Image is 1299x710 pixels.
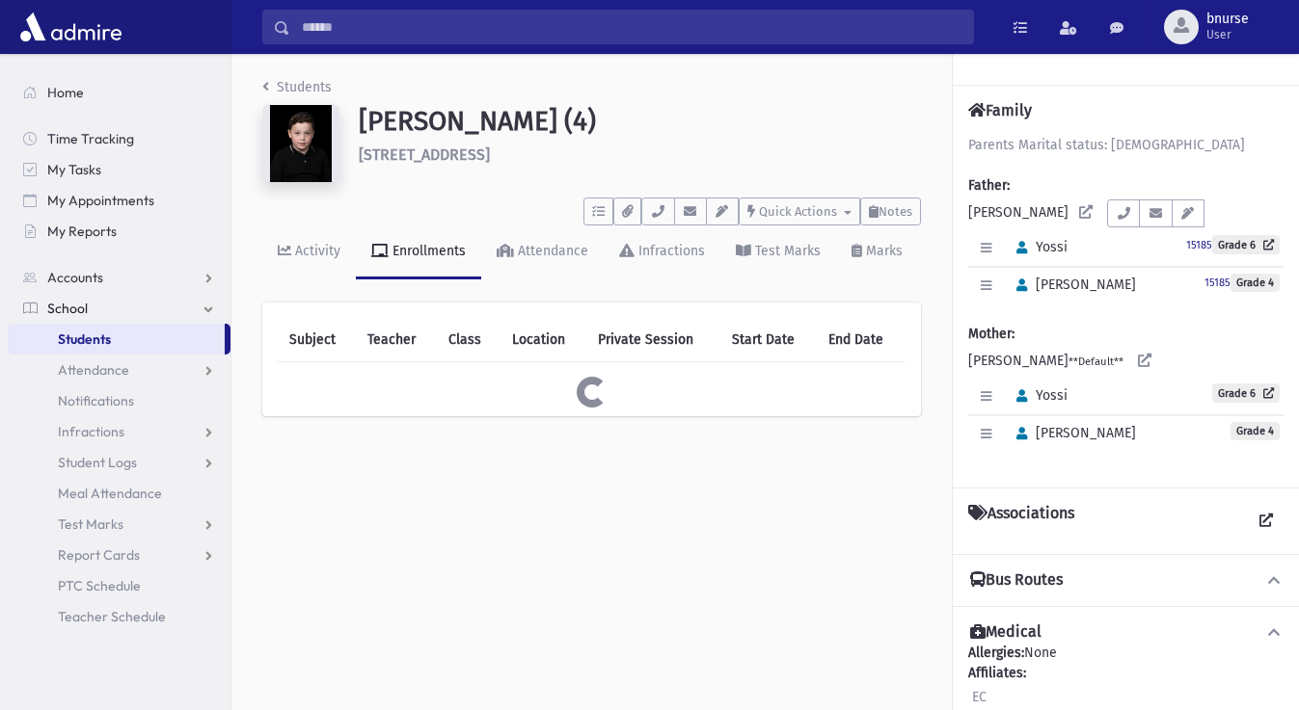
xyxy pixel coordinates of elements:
[58,454,137,471] span: Student Logs
[1204,276,1231,289] small: 15185
[8,154,230,185] a: My Tasks
[968,101,1032,119] h4: Family
[1231,274,1280,292] span: Grade 4
[8,447,230,478] a: Student Logs
[720,225,836,279] a: Test Marks
[58,485,162,502] span: Meal Attendance
[8,416,230,447] a: Infractions
[262,105,339,182] img: 9k=
[968,665,1026,681] b: Affiliates:
[356,318,437,362] th: Teacher
[1249,504,1284,539] a: View all Associations
[58,546,140,564] span: Report Cards
[1186,239,1212,251] small: 15185
[8,293,230,324] a: School
[968,177,1010,194] b: Father:
[262,225,356,279] a: Activity
[8,570,230,601] a: PTC Schedule
[291,243,340,259] div: Activity
[836,225,918,279] a: Marks
[8,539,230,570] a: Report Cards
[968,326,1015,342] b: Mother:
[262,79,332,95] a: Students
[47,130,134,147] span: Time Tracking
[15,8,126,46] img: AdmirePro
[862,243,903,259] div: Marks
[47,161,101,178] span: My Tasks
[481,225,604,279] a: Attendance
[1212,383,1280,403] a: Grade 6
[1008,425,1136,441] span: [PERSON_NAME]
[720,318,818,362] th: Start Date
[501,318,586,362] th: Location
[604,225,720,279] a: Infractions
[972,689,987,705] span: EC
[968,644,1024,661] b: Allergies:
[8,601,230,632] a: Teacher Schedule
[8,324,225,355] a: Students
[58,515,123,533] span: Test Marks
[1206,12,1249,27] span: bnurse
[739,197,860,225] button: Quick Actions
[968,504,1074,539] h4: Associations
[359,105,921,138] h1: [PERSON_NAME] (4)
[968,570,1284,591] button: Bus Routes
[47,223,117,240] span: My Reports
[389,243,466,259] div: Enrollments
[262,77,332,105] nav: breadcrumb
[586,318,720,362] th: Private Session
[968,135,1284,155] div: Parents Marital status: [DEMOGRAPHIC_DATA]
[58,608,166,625] span: Teacher Schedule
[1204,274,1231,290] a: 15185
[47,269,103,286] span: Accounts
[359,145,921,164] h6: [STREET_ADDRESS]
[751,243,821,259] div: Test Marks
[8,123,230,154] a: Time Tracking
[47,192,154,209] span: My Appointments
[8,478,230,509] a: Meal Attendance
[1008,387,1068,404] span: Yossi
[635,243,705,259] div: Infractions
[1231,422,1280,440] span: Grade 4
[8,355,230,385] a: Attendance
[968,135,1284,472] div: [PERSON_NAME] [PERSON_NAME]
[58,361,129,379] span: Attendance
[759,204,837,219] span: Quick Actions
[970,570,1063,591] h4: Bus Routes
[1206,27,1249,42] span: User
[1212,235,1280,254] a: Grade 6
[290,10,973,44] input: Search
[970,622,1042,643] h4: Medical
[356,225,481,279] a: Enrollments
[278,318,356,362] th: Subject
[1008,276,1136,293] span: [PERSON_NAME]
[8,77,230,108] a: Home
[58,577,141,594] span: PTC Schedule
[1186,236,1212,252] a: 15185
[879,204,912,219] span: Notes
[817,318,906,362] th: End Date
[860,197,921,225] button: Notes
[8,185,230,216] a: My Appointments
[47,300,88,317] span: School
[968,622,1284,643] button: Medical
[1008,239,1068,255] span: Yossi
[58,330,111,348] span: Students
[8,385,230,416] a: Notifications
[8,216,230,247] a: My Reports
[58,423,124,440] span: Infractions
[8,262,230,293] a: Accounts
[58,392,134,409] span: Notifications
[47,84,84,101] span: Home
[8,509,230,539] a: Test Marks
[514,243,588,259] div: Attendance
[437,318,501,362] th: Class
